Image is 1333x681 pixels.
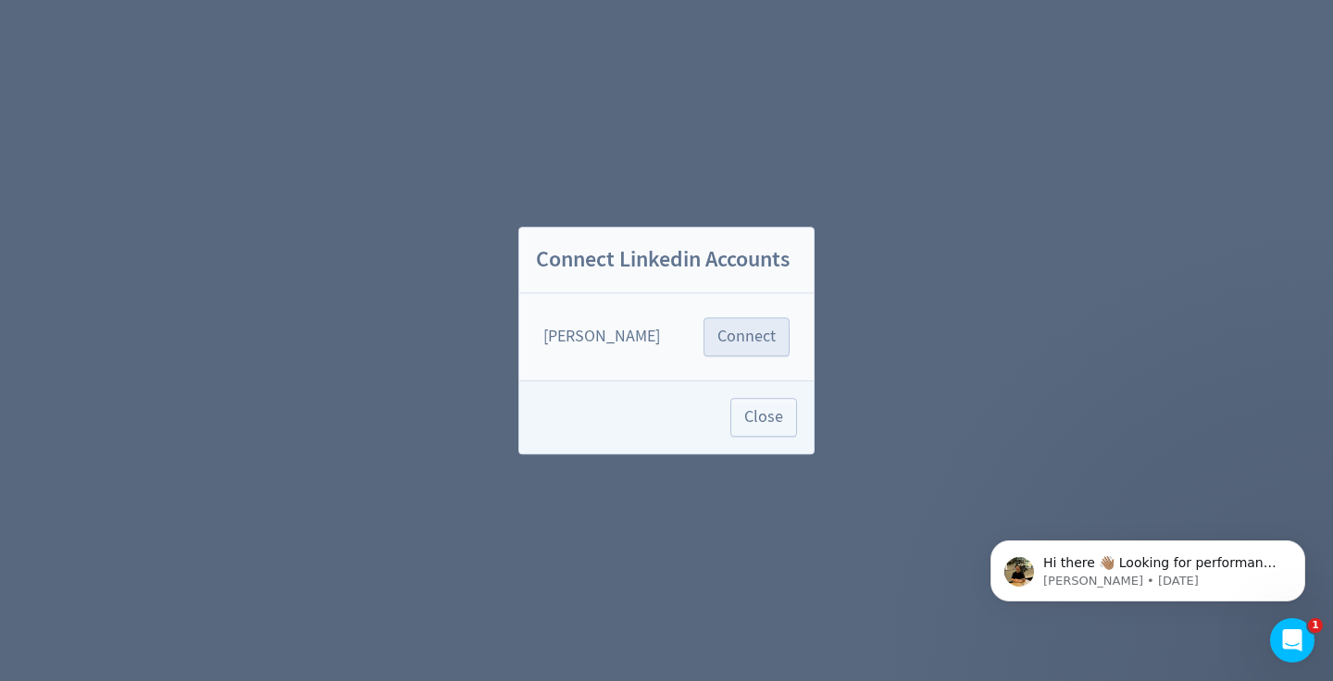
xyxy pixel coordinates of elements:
h2: Connect Linkedin Accounts [519,228,814,293]
span: Close [744,409,783,426]
iframe: Intercom notifications message [963,501,1333,631]
iframe: Intercom live chat [1270,618,1314,662]
span: Connect [717,328,776,345]
button: Connect [704,317,790,356]
button: Close [730,398,797,437]
span: 1 [1308,618,1323,633]
div: [PERSON_NAME] [543,325,660,348]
